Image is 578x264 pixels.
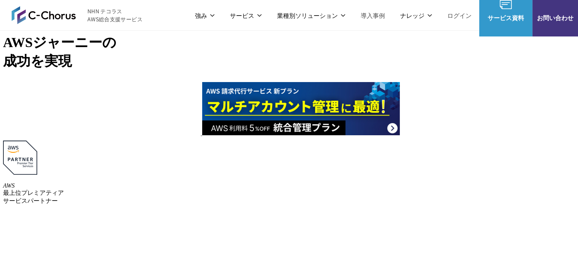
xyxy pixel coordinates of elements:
img: AWS総合支援サービス C-Chorus [11,6,76,24]
p: サービス [230,11,262,20]
a: ログイン [447,11,472,20]
span: お問い合わせ [532,13,578,22]
p: 強み [195,11,215,20]
img: AWS請求代行サービス 統合管理プラン [202,82,400,135]
a: AWS総合支援サービス C-Chorus NHN テコラスAWS総合支援サービス [11,6,143,24]
img: AWSプレミアティアサービスパートナー [3,141,37,175]
img: AWSとの戦略的協業契約 締結 [3,82,201,135]
em: AWS [3,182,15,189]
span: NHN テコラス AWS総合支援サービス [87,7,143,23]
p: 業種別ソリューション [277,11,345,20]
a: 導入事例 [361,11,385,20]
h1: AWS ジャーニーの 成功を実現 [3,33,575,71]
a: AWS請求代行サービス 統合管理プラン [202,130,400,136]
span: サービス資料 [479,13,532,22]
p: ナレッジ [400,11,432,20]
a: AWSとの戦略的協業契約 締結 [3,130,202,136]
p: 最上位プレミアティア サービスパートナー [3,182,575,205]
